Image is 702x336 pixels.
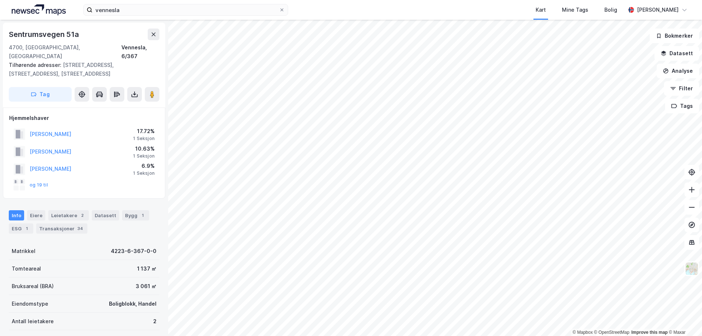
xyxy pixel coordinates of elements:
iframe: Chat Widget [665,301,702,336]
div: 1 [139,212,146,219]
div: Bruksareal (BRA) [12,282,54,291]
div: Mine Tags [562,5,588,14]
div: Eiere [27,210,45,220]
a: OpenStreetMap [594,330,630,335]
div: Bygg [122,210,149,220]
div: Info [9,210,24,220]
button: Filter [664,81,699,96]
div: 3 061 ㎡ [136,282,156,291]
div: 10.63% [133,144,155,153]
button: Bokmerker [650,29,699,43]
div: Hjemmelshaver [9,114,159,122]
div: 2 [153,317,156,326]
a: Mapbox [573,330,593,335]
div: Boligblokk, Handel [109,299,156,308]
div: 2 [79,212,86,219]
input: Søk på adresse, matrikkel, gårdeiere, leietakere eller personer [93,4,279,15]
div: 4700, [GEOGRAPHIC_DATA], [GEOGRAPHIC_DATA] [9,43,121,61]
div: Datasett [92,210,119,220]
div: Tomteareal [12,264,41,273]
div: 17.72% [133,127,155,136]
div: Bolig [604,5,617,14]
button: Analyse [657,64,699,78]
div: 34 [76,225,84,232]
div: 1 137 ㎡ [137,264,156,273]
div: [STREET_ADDRESS], [STREET_ADDRESS], [STREET_ADDRESS] [9,61,154,78]
div: 1 Seksjon [133,153,155,159]
div: 4223-6-367-0-0 [111,247,156,256]
div: Matrikkel [12,247,35,256]
img: Z [685,262,699,276]
button: Tag [9,87,72,102]
div: 6.9% [133,162,155,170]
img: logo.a4113a55bc3d86da70a041830d287a7e.svg [12,4,66,15]
div: Leietakere [48,210,89,220]
div: ESG [9,223,33,234]
div: 1 [23,225,30,232]
button: Datasett [654,46,699,61]
div: Kart [536,5,546,14]
div: Transaksjoner [36,223,87,234]
div: 1 Seksjon [133,170,155,176]
button: Tags [665,99,699,113]
div: Sentrumsvegen 51a [9,29,80,40]
a: Improve this map [631,330,668,335]
div: Antall leietakere [12,317,54,326]
span: Tilhørende adresser: [9,62,63,68]
div: 1 Seksjon [133,136,155,141]
div: Vennesla, 6/367 [121,43,159,61]
div: Eiendomstype [12,299,48,308]
div: [PERSON_NAME] [637,5,679,14]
